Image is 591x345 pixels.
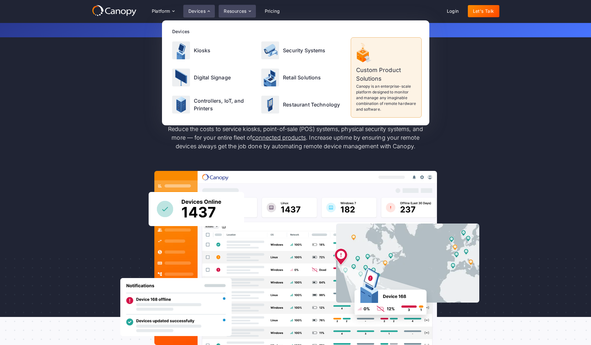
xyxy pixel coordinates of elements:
[140,27,452,33] p: Get
[356,84,416,112] p: Canopy is an enterprise-scale platform designed to monitor and manage any imaginable combination ...
[194,74,231,81] p: Digital Signage
[259,64,347,90] a: Retail Solutions
[194,47,211,54] p: Kiosks
[468,5,499,17] a: Let's Talk
[224,9,247,13] div: Resources
[219,5,256,18] div: Resources
[283,74,321,81] p: Retail Solutions
[170,64,258,90] a: Digital Signage
[442,5,464,17] a: Login
[252,134,306,141] a: connected products
[188,9,206,13] div: Devices
[351,37,422,118] a: Custom Product SolutionsCanopy is an enterprise-scale platform designed to monitor and manage any...
[147,5,179,18] div: Platform
[149,192,244,226] img: Canopy sees how many devices are online
[162,125,429,150] p: Reduce the costs to service kiosks, point-of-sale (POS) systems, physical security systems, and m...
[283,47,326,54] p: Security Systems
[260,5,285,17] a: Pricing
[259,37,347,63] a: Security Systems
[194,97,255,112] p: Controllers, IoT, and Printers
[356,66,416,83] p: Custom Product Solutions
[170,92,258,118] a: Controllers, IoT, and Printers
[170,37,258,63] a: Kiosks
[152,9,170,13] div: Platform
[172,28,422,35] div: Devices
[259,92,347,118] a: Restaurant Technology
[283,101,340,108] p: Restaurant Technology
[162,20,429,125] nav: Devices
[183,5,215,18] div: Devices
